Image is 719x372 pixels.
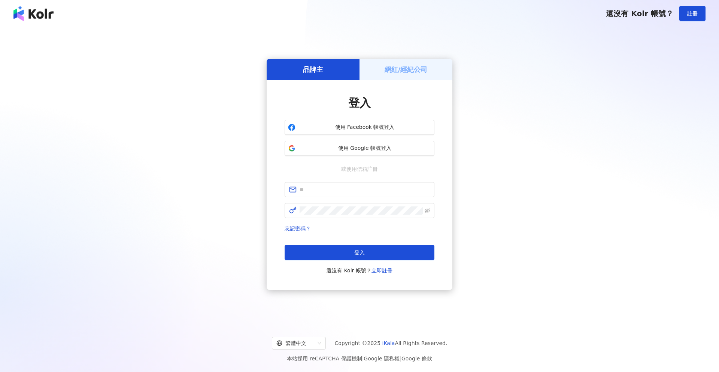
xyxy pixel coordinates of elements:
[362,356,364,362] span: |
[285,226,311,232] a: 忘記密碼？
[285,120,434,135] button: 使用 Facebook 帳號登入
[303,65,323,74] h5: 品牌主
[285,245,434,260] button: 登入
[287,354,432,363] span: 本站採用 reCAPTCHA 保護機制
[335,339,448,348] span: Copyright © 2025 All Rights Reserved.
[606,9,673,18] span: 還沒有 Kolr 帳號？
[364,356,400,362] a: Google 隱私權
[276,337,315,349] div: 繁體中文
[348,96,371,109] span: 登入
[687,10,698,16] span: 註冊
[679,6,706,21] button: 註冊
[327,266,392,275] span: 還沒有 Kolr 帳號？
[385,65,428,74] h5: 網紅/經紀公司
[13,6,54,21] img: logo
[298,124,431,131] span: 使用 Facebook 帳號登入
[354,249,365,255] span: 登入
[382,340,395,346] a: iKala
[401,356,432,362] a: Google 條款
[298,145,431,152] span: 使用 Google 帳號登入
[400,356,401,362] span: |
[336,165,383,173] span: 或使用信箱註冊
[285,141,434,156] button: 使用 Google 帳號登入
[425,208,430,213] span: eye-invisible
[371,267,392,273] a: 立即註冊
